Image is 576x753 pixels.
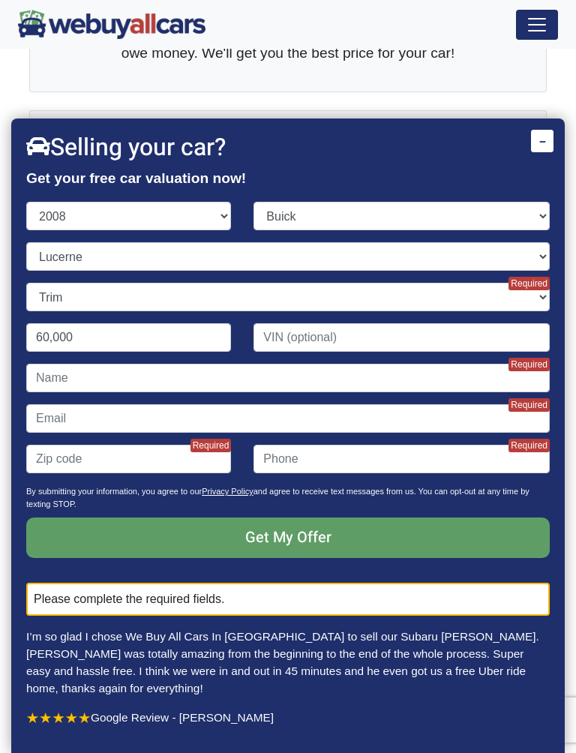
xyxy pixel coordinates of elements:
div: Please complete the required fields. [26,583,550,616]
h2: Selling your car? [26,133,550,162]
button: Toggle navigation [516,10,558,40]
p: By submitting your information, you agree to our and agree to receive text messages from us. You ... [26,485,550,517]
span: Required [508,358,550,371]
input: Phone [253,445,550,473]
p: I’m so glad I chose We Buy All Cars In [GEOGRAPHIC_DATA] to sell our Subaru [PERSON_NAME]. [PERSO... [26,628,550,697]
input: VIN (optional) [253,323,550,352]
input: Email [26,404,550,433]
span: Required [508,439,550,452]
strong: Get your free car valuation now! [26,170,246,186]
a: Privacy Policy [202,487,253,496]
input: Get My Offer [26,517,550,558]
form: Contact form [26,202,550,616]
input: Zip code [26,445,231,473]
span: Required [190,439,232,452]
input: Name [26,364,550,392]
span: Required [508,398,550,412]
span: Required [508,277,550,290]
input: Mileage [26,323,231,352]
p: Google Review - [PERSON_NAME] [26,709,550,726]
img: We Buy All Cars in NJ logo [18,10,205,39]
